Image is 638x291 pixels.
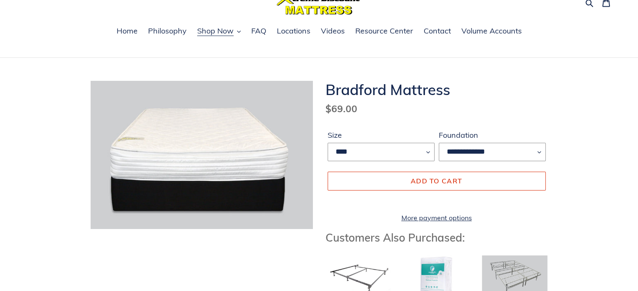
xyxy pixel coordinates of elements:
a: More payment options [328,213,546,223]
span: $69.00 [326,103,357,115]
a: Home [112,25,142,38]
a: Resource Center [351,25,417,38]
label: Foundation [439,129,546,141]
span: Videos [321,26,345,36]
h1: Bradford Mattress [326,81,548,98]
span: Contact [424,26,451,36]
a: Volume Accounts [457,25,526,38]
span: Volume Accounts [461,26,522,36]
span: FAQ [251,26,266,36]
span: Home [117,26,138,36]
a: Philosophy [144,25,191,38]
a: Contact [419,25,455,38]
span: Add to cart [411,177,462,185]
span: Shop Now [197,26,234,36]
a: FAQ [247,25,271,38]
button: Add to cart [328,172,546,190]
label: Size [328,129,435,141]
span: Locations [277,26,310,36]
a: Locations [273,25,315,38]
span: Resource Center [355,26,413,36]
span: Philosophy [148,26,187,36]
a: Videos [317,25,349,38]
button: Shop Now [193,25,245,38]
h3: Customers Also Purchased: [326,231,548,244]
